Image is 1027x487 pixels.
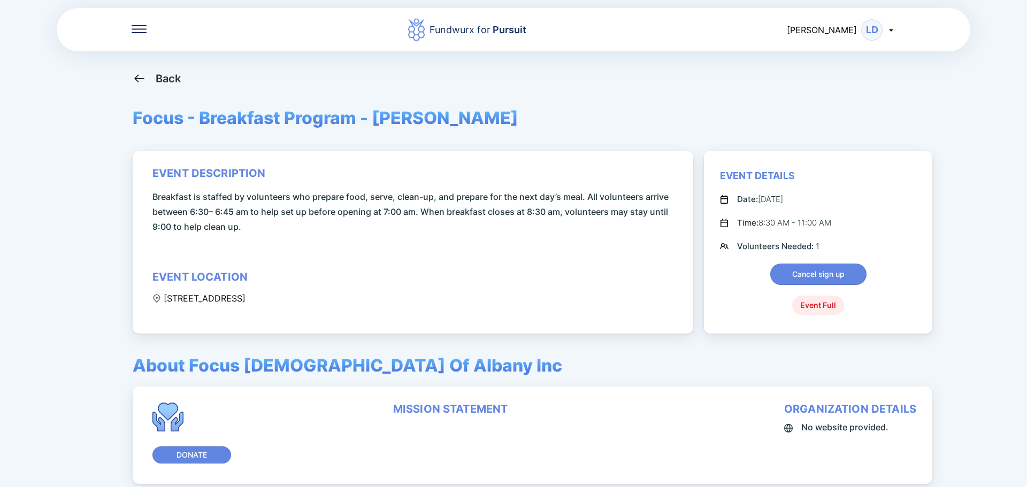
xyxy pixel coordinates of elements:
[490,24,526,35] span: Pursuit
[152,293,246,304] div: [STREET_ADDRESS]
[801,420,888,435] span: No website provided.
[784,403,916,415] div: organization details
[770,264,867,285] button: Cancel sign up
[792,269,845,280] span: Cancel sign up
[737,194,758,204] span: Date:
[430,22,526,37] div: Fundwurx for
[737,217,831,229] div: 8:30 AM - 11:00 AM
[133,107,518,128] span: Focus - Breakfast Program - [PERSON_NAME]
[177,450,207,460] span: Donate
[737,240,819,253] div: 1
[152,167,266,180] div: event description
[152,189,677,234] span: Breakfast is staffed by volunteers who prepare food, serve, clean-up, and prepare for the next da...
[861,19,883,41] div: LD
[720,169,795,182] div: Event Details
[737,241,816,251] span: Volunteers Needed:
[152,270,248,283] div: event location
[152,446,231,463] button: Donate
[792,296,844,315] div: Event Full
[133,355,562,376] span: About Focus [DEMOGRAPHIC_DATA] Of Albany Inc
[787,25,857,35] span: [PERSON_NAME]
[737,193,783,206] div: [DATE]
[156,72,181,85] div: Back
[393,403,508,415] div: mission statement
[737,218,758,228] span: Time:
